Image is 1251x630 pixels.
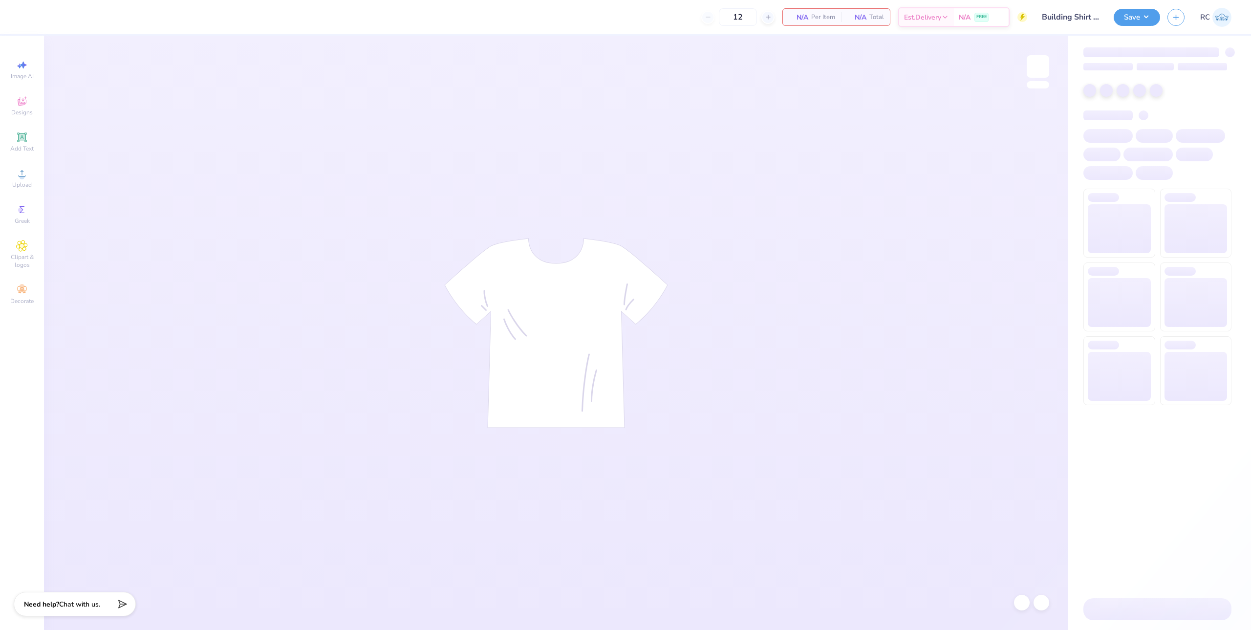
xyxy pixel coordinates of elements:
span: Image AI [11,72,34,80]
span: Add Text [10,145,34,152]
span: RC [1200,12,1210,23]
span: Greek [15,217,30,225]
span: Chat with us. [59,600,100,609]
input: – – [719,8,757,26]
span: Clipart & logos [5,253,39,269]
span: N/A [847,12,866,22]
a: RC [1200,8,1231,27]
img: tee-skeleton.svg [444,238,668,428]
span: Est. Delivery [904,12,941,22]
span: Total [869,12,884,22]
span: Upload [12,181,32,189]
span: Per Item [811,12,835,22]
img: Rio Cabojoc [1212,8,1231,27]
span: N/A [789,12,808,22]
input: Untitled Design [1035,7,1106,27]
span: Decorate [10,297,34,305]
button: Save [1114,9,1160,26]
span: N/A [959,12,971,22]
span: Designs [11,109,33,116]
span: FREE [976,14,987,21]
strong: Need help? [24,600,59,609]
